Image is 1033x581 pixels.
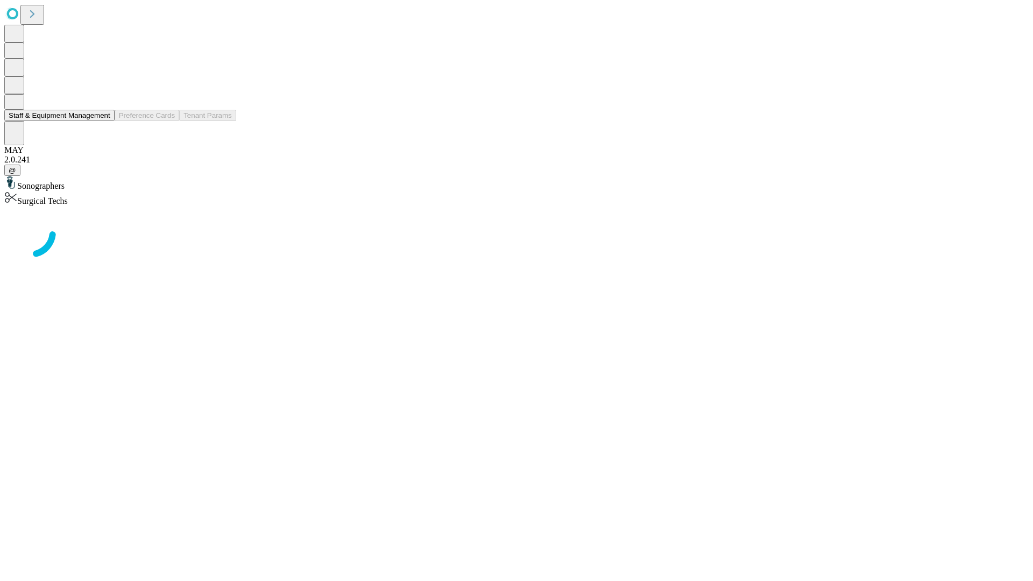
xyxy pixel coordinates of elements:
[115,110,179,121] button: Preference Cards
[4,191,1029,206] div: Surgical Techs
[179,110,236,121] button: Tenant Params
[9,166,16,174] span: @
[4,176,1029,191] div: Sonographers
[4,110,115,121] button: Staff & Equipment Management
[4,155,1029,165] div: 2.0.241
[4,165,20,176] button: @
[4,145,1029,155] div: MAY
